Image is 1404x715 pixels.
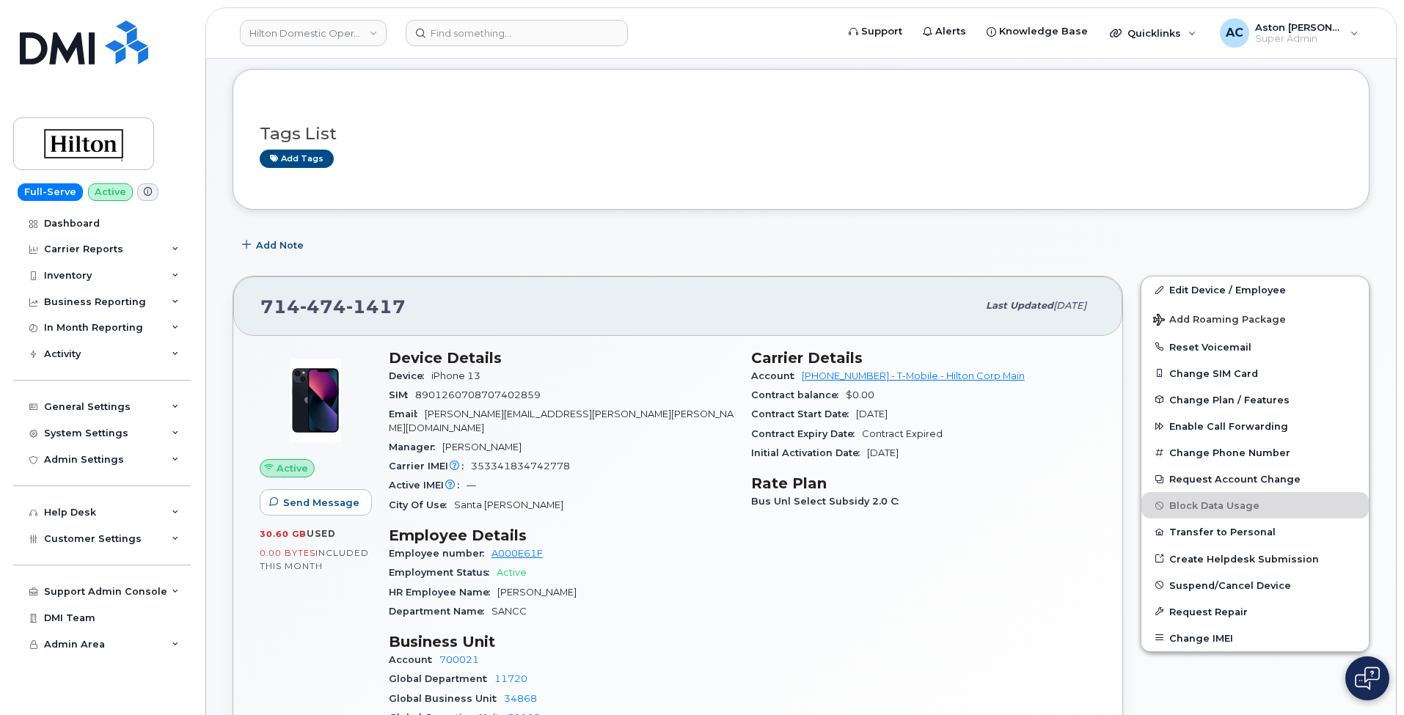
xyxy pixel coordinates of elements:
[751,496,906,507] span: Bus Unl Select Subsidy 2.0 C
[260,489,372,516] button: Send Message
[389,370,431,381] span: Device
[389,461,471,472] span: Carrier IMEI
[431,370,480,381] span: iPhone 13
[838,17,913,46] a: Support
[913,17,976,46] a: Alerts
[260,529,307,539] span: 30.60 GB
[271,356,359,444] img: image20231002-3703462-1ig824h.jpeg
[497,567,527,578] span: Active
[389,673,494,684] span: Global Department
[1153,314,1286,328] span: Add Roaming Package
[751,349,1096,367] h3: Carrier Details
[751,428,862,439] span: Contract Expiry Date
[454,499,563,510] span: Santa [PERSON_NAME]
[846,389,874,400] span: $0.00
[389,693,504,704] span: Global Business Unit
[1141,304,1369,334] button: Add Roaming Package
[256,238,304,252] span: Add Note
[1169,421,1288,432] span: Enable Call Forwarding
[307,528,336,539] span: used
[986,300,1053,311] span: Last updated
[389,606,491,617] span: Department Name
[260,547,369,571] span: included this month
[389,527,734,544] h3: Employee Details
[1141,360,1369,386] button: Change SIM Card
[300,296,346,318] span: 474
[494,673,527,684] a: 11720
[1141,413,1369,439] button: Enable Call Forwarding
[1141,334,1369,360] button: Reset Voicemail
[751,474,1096,492] h3: Rate Plan
[439,654,479,665] a: 700021
[1141,625,1369,651] button: Change IMEI
[491,548,543,559] a: A000E61F
[389,633,734,650] h3: Business Unit
[1255,21,1343,33] span: Aston [PERSON_NAME]
[861,24,902,39] span: Support
[389,408,734,433] span: [PERSON_NAME][EMAIL_ADDRESS][PERSON_NAME][PERSON_NAME][DOMAIN_NAME]
[802,370,1025,381] a: [PHONE_NUMBER] - T-Mobile - Hilton Corp Main
[389,408,425,419] span: Email
[862,428,943,439] span: Contract Expired
[1141,466,1369,492] button: Request Account Change
[1141,439,1369,466] button: Change Phone Number
[471,461,570,472] span: 353341834742778
[389,587,497,598] span: HR Employee Name
[751,408,856,419] span: Contract Start Date
[491,606,527,617] span: SANCC
[1141,546,1369,572] a: Create Helpdesk Submission
[406,20,628,46] input: Find something...
[1169,394,1290,405] span: Change Plan / Features
[1141,518,1369,545] button: Transfer to Personal
[751,370,802,381] span: Account
[389,389,415,400] span: SIM
[1053,300,1086,311] span: [DATE]
[260,150,334,168] a: Add tags
[415,389,541,400] span: 8901260708707402859
[260,296,406,318] span: 714
[442,441,522,452] span: [PERSON_NAME]
[1141,276,1369,303] a: Edit Device / Employee
[389,349,734,367] h3: Device Details
[751,389,846,400] span: Contract balance
[389,654,439,665] span: Account
[240,20,387,46] a: Hilton Domestic Operating Company Inc
[1141,572,1369,598] button: Suspend/Cancel Device
[467,480,476,491] span: —
[1226,24,1243,42] span: AC
[389,499,454,510] span: City Of Use
[1141,386,1369,413] button: Change Plan / Features
[260,548,315,558] span: 0.00 Bytes
[751,447,867,458] span: Initial Activation Date
[1141,598,1369,625] button: Request Repair
[233,232,316,258] button: Add Note
[389,441,442,452] span: Manager
[260,125,1342,143] h3: Tags List
[999,24,1088,39] span: Knowledge Base
[389,480,467,491] span: Active IMEI
[1169,579,1291,590] span: Suspend/Cancel Device
[1255,33,1343,45] span: Super Admin
[346,296,406,318] span: 1417
[1210,18,1369,48] div: Aston Clark
[389,548,491,559] span: Employee number
[497,587,577,598] span: [PERSON_NAME]
[504,693,537,704] a: 34868
[1355,667,1380,690] img: Open chat
[856,408,888,419] span: [DATE]
[935,24,966,39] span: Alerts
[283,496,359,510] span: Send Message
[1127,27,1181,39] span: Quicklinks
[1100,18,1207,48] div: Quicklinks
[1141,492,1369,518] button: Block Data Usage
[277,461,308,475] span: Active
[867,447,899,458] span: [DATE]
[976,17,1098,46] a: Knowledge Base
[389,567,497,578] span: Employment Status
